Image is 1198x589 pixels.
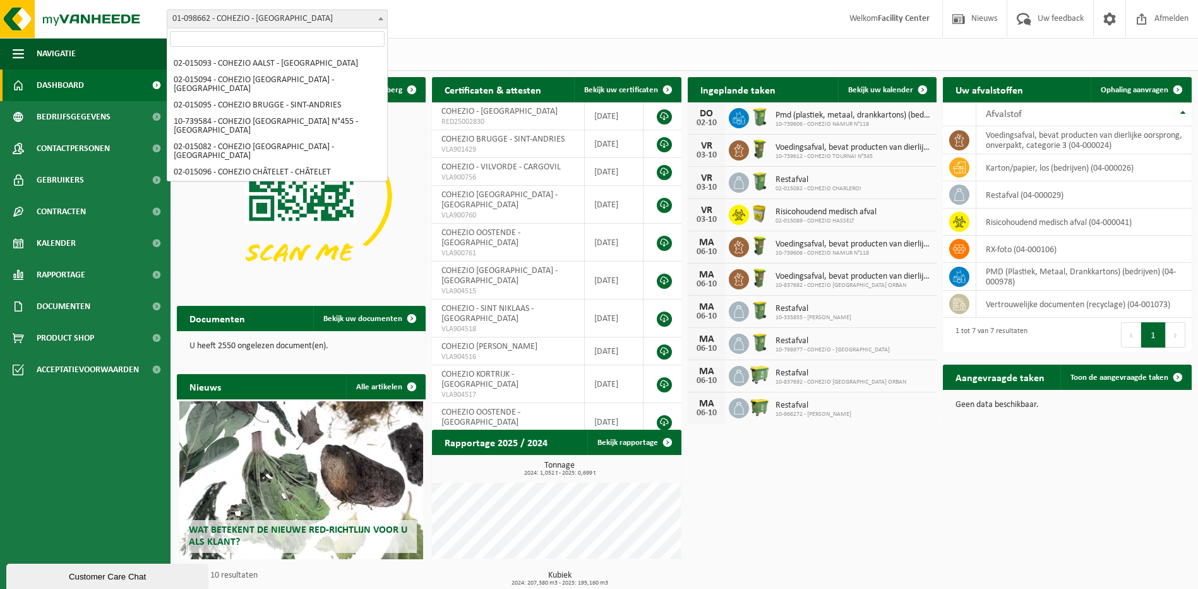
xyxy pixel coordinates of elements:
[364,77,424,102] button: Verberg
[694,205,719,216] div: VR
[694,141,719,151] div: VR
[441,352,575,362] span: VLA904516
[776,282,930,289] span: 10-837692 - COHEZIO [GEOGRAPHIC_DATA] ORBAN
[694,216,719,224] div: 03-10
[6,561,211,589] iframe: chat widget
[441,145,575,155] span: VLA901429
[1121,322,1141,348] button: Previous
[189,342,413,351] p: U heeft 2550 ongelezen document(en).
[776,143,930,153] span: Voedingsafval, bevat producten van dierlijke oorsprong, onverpakt, categorie 3
[37,133,110,164] span: Contactpersonen
[694,377,719,386] div: 06-10
[694,409,719,418] div: 06-10
[179,401,423,559] a: Wat betekent de nieuwe RED-richtlijn voor u als klant?
[1101,86,1168,94] span: Ophaling aanvragen
[441,210,575,221] span: VLA900760
[694,312,719,321] div: 06-10
[585,102,644,130] td: [DATE]
[1141,322,1166,348] button: 1
[441,173,575,183] span: VLA900756
[170,114,385,139] li: 10-739584 - COHEZIO [GEOGRAPHIC_DATA] N°455 - [GEOGRAPHIC_DATA]
[838,77,935,102] a: Bekijk uw kalender
[37,196,86,228] span: Contracten
[776,304,851,314] span: Restafval
[37,164,84,196] span: Gebruikers
[749,332,770,353] img: WB-0240-HPE-GN-51
[776,314,851,322] span: 10-335855 - [PERSON_NAME]
[776,250,930,257] span: 10-739606 - COHEZIO NAMUR N°118
[177,102,426,289] img: Download de VHEPlus App
[432,77,554,102] h2: Certificaten & attesten
[37,228,76,259] span: Kalender
[587,430,680,455] a: Bekijk rapportage
[776,153,930,161] span: 10-739612 - COHEZIO TOURNAI N°345
[976,236,1192,263] td: RX-foto (04-000106)
[585,158,644,186] td: [DATE]
[943,77,1036,102] h2: Uw afvalstoffen
[986,109,1022,119] span: Afvalstof
[749,203,770,224] img: LP-SB-00045-CRB-21
[374,86,402,94] span: Verberg
[441,390,575,400] span: VLA904517
[432,430,560,454] h2: Rapportage 2025 / 2024
[976,154,1192,181] td: karton/papier, los (bedrijven) (04-000026)
[37,291,90,322] span: Documenten
[776,111,930,121] span: Pmd (plastiek, metaal, drankkartons) (bedrijven)
[1070,373,1168,382] span: Toon de aangevraagde taken
[37,354,139,386] span: Acceptatievoorwaarden
[749,171,770,192] img: WB-0240-HPE-GN-51
[776,379,906,386] span: 10-837692 - COHEZIO [GEOGRAPHIC_DATA] ORBAN
[776,411,851,418] span: 10-966272 - [PERSON_NAME]
[776,121,930,128] span: 10-739606 - COHEZIO NAMUR N°118
[438,461,681,477] h3: Tonnage
[441,304,534,324] span: COHEZIO - SINT NIKLAAS - [GEOGRAPHIC_DATA]
[694,119,719,128] div: 02-10
[167,10,387,28] span: 01-098662 - COHEZIO - BRUXELLES
[688,77,788,102] h2: Ingeplande taken
[776,217,877,225] span: 02-015089 - COHEZIO HASSELT
[584,86,658,94] span: Bekijk uw certificaten
[167,9,388,28] span: 01-098662 - COHEZIO - BRUXELLES
[955,401,1179,410] p: Geen data beschikbaar.
[37,101,111,133] span: Bedrijfsgegevens
[189,525,407,547] span: Wat betekent de nieuwe RED-richtlijn voor u als klant?
[848,86,913,94] span: Bekijk uw kalender
[441,324,575,334] span: VLA904518
[441,228,520,248] span: COHEZIO OOSTENDE - [GEOGRAPHIC_DATA]
[694,183,719,192] div: 03-10
[776,207,877,217] span: Risicohoudend medisch afval
[943,365,1057,389] h2: Aangevraagde taken
[776,401,851,411] span: Restafval
[323,315,402,323] span: Bekijk uw documenten
[976,263,1192,291] td: PMD (Plastiek, Metaal, Drankkartons) (bedrijven) (04-000978)
[346,374,424,399] a: Alle artikelen
[438,571,681,586] h3: Kubiek
[749,235,770,257] img: WB-0060-HPE-GN-50
[949,321,1027,349] div: 1 tot 7 van 7 resultaten
[441,135,565,144] span: COHEZIO BRUGGE - SINT-ANDRIES
[694,399,719,409] div: MA
[976,209,1192,236] td: risicohoudend medisch afval (04-000041)
[694,302,719,312] div: MA
[585,337,644,365] td: [DATE]
[170,56,385,72] li: 02-015093 - COHEZIO AALST - [GEOGRAPHIC_DATA]
[441,248,575,258] span: VLA900761
[438,470,681,477] span: 2024: 1,052 t - 2025: 0,699 t
[441,107,558,116] span: COHEZIO - [GEOGRAPHIC_DATA]
[441,117,575,127] span: RED25002830
[170,72,385,97] li: 02-015094 - COHEZIO [GEOGRAPHIC_DATA] - [GEOGRAPHIC_DATA]
[776,336,890,346] span: Restafval
[776,185,861,193] span: 02-015082 - COHEZIO CHARLEROI
[776,240,930,250] span: Voedingsafval, bevat producten van dierlijke oorsprong, onverpakt, categorie 3
[441,408,520,427] span: COHEZIO OOSTENDE - [GEOGRAPHIC_DATA]
[438,580,681,586] span: 2024: 207,380 m3 - 2025: 195,160 m3
[878,14,930,23] strong: Facility Center
[694,173,719,183] div: VR
[776,346,890,354] span: 10-798977 - COHEZIO - [GEOGRAPHIC_DATA]
[1060,365,1190,390] a: Toon de aangevraagde taken
[976,126,1192,154] td: voedingsafval, bevat producten van dierlijke oorsprong, onverpakt, categorie 3 (04-000024)
[749,267,770,289] img: WB-0060-HPE-GN-50
[585,403,644,441] td: [DATE]
[585,300,644,337] td: [DATE]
